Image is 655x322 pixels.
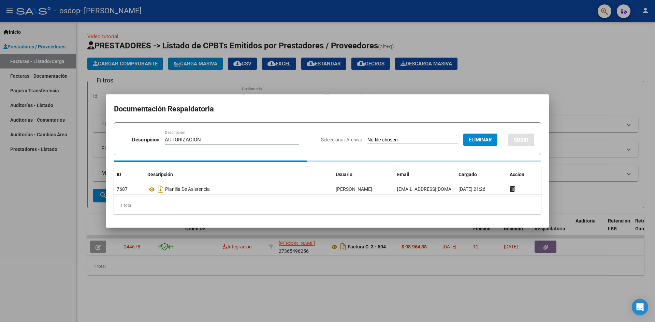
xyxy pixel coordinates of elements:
span: Accion [510,172,524,177]
datatable-header-cell: Usuario [333,167,394,182]
div: Open Intercom Messenger [632,299,648,315]
span: SUBIR [514,137,528,143]
button: SUBIR [508,134,534,146]
datatable-header-cell: Accion [507,167,541,182]
span: Email [397,172,409,177]
span: Usuario [336,172,352,177]
span: [PERSON_NAME] [336,186,372,192]
span: ID [117,172,121,177]
span: Seleccionar Archivo [321,137,362,142]
span: Cargado [458,172,477,177]
h2: Documentación Respaldatoria [114,103,541,116]
div: 1 total [114,197,541,214]
i: Descargar documento [156,184,165,195]
button: Eliminar [463,134,497,146]
datatable-header-cell: Email [394,167,456,182]
datatable-header-cell: ID [114,167,145,182]
span: [DATE] 21:26 [458,186,485,192]
span: Eliminar [469,137,492,143]
span: Descripción [147,172,173,177]
div: Planilla De Asistencia [147,184,330,195]
span: 7687 [117,186,128,192]
span: [EMAIL_ADDRESS][DOMAIN_NAME] [397,186,473,192]
p: Descripción [132,136,159,144]
datatable-header-cell: Descripción [145,167,333,182]
datatable-header-cell: Cargado [456,167,507,182]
